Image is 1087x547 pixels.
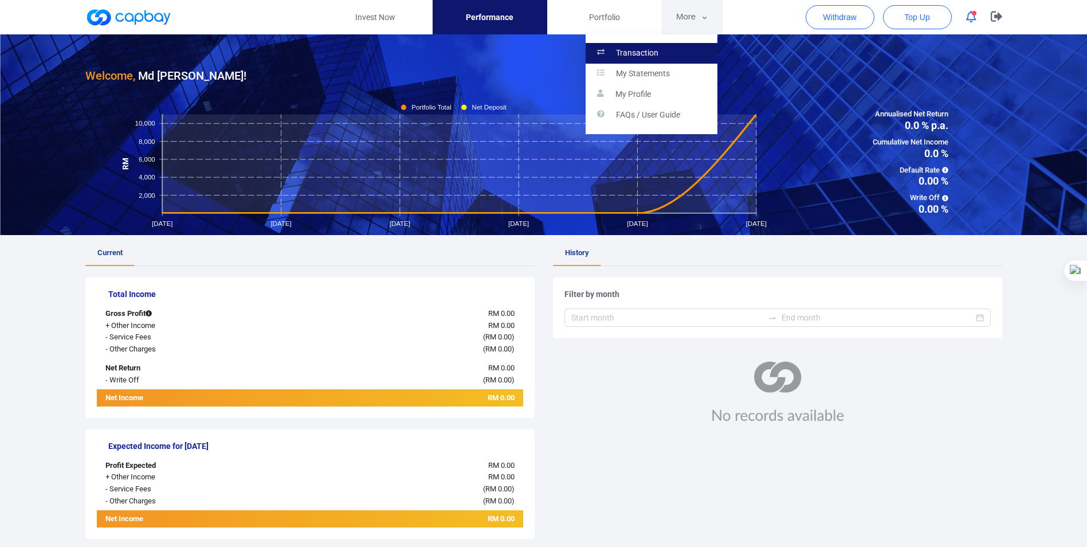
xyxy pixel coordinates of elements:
[586,84,717,105] a: My Profile
[586,64,717,84] a: My Statements
[586,43,717,64] a: Transaction
[616,69,670,79] p: My Statements
[586,105,717,126] a: FAQs / User Guide
[615,89,651,100] p: My Profile
[616,110,680,120] p: FAQs / User Guide
[616,48,658,58] p: Transaction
